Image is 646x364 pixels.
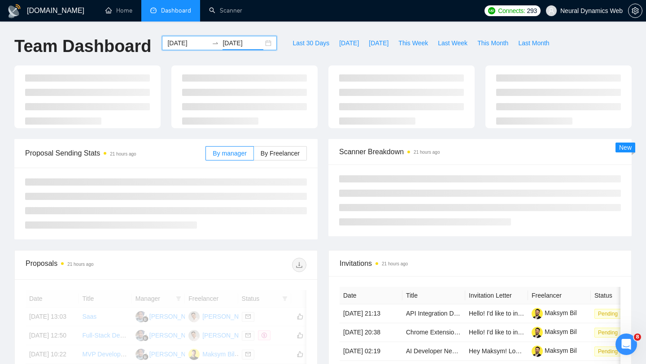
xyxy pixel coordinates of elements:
th: Invitation Letter [465,287,528,304]
time: 21 hours ago [67,262,93,267]
span: Proposal Sending Stats [25,147,205,159]
a: Maksym Bil [532,309,577,316]
a: Chrome Extension Developer Finish MVP & Publish to Chrome Web Store [406,329,612,336]
span: Dashboard [161,7,191,14]
div: Proposals [26,258,166,272]
time: 21 hours ago [382,261,408,266]
span: Invitations [340,258,620,269]
time: 21 hours ago [110,152,136,156]
td: AI Developer Needed for Custom Software and Automation Solutions [402,342,465,361]
span: Pending [594,347,621,356]
a: Maksym Bil [532,347,577,354]
button: Last 30 Days [288,36,334,50]
a: Pending [594,347,625,355]
img: upwork-logo.png [488,7,495,14]
span: Last 30 Days [292,38,329,48]
span: By Freelancer [261,150,300,157]
td: [DATE] 02:19 [340,342,402,361]
span: Scanner Breakdown [339,146,621,157]
button: This Month [472,36,513,50]
button: setting [628,4,642,18]
span: By manager [213,150,246,157]
span: Pending [594,309,621,319]
span: Last Week [438,38,467,48]
td: Chrome Extension Developer Finish MVP & Publish to Chrome Web Store [402,323,465,342]
img: logo [7,4,22,18]
span: [DATE] [369,38,388,48]
span: 293 [527,6,537,16]
a: setting [628,7,642,14]
td: API Integration Developer – PioneerRx & Podium (Automated SMS Messaging) [402,304,465,323]
a: API Integration Developer – PioneerRx & Podium (Automated SMS Messaging) [406,310,627,317]
td: [DATE] 21:13 [340,304,402,323]
a: Pending [594,329,625,336]
img: c1AlYDFYbuxMHegs0NCa8Xv8HliH1CzkfE6kDB-pnfyy_5Yrd6IxOiw9sHaUmVfAsS [532,346,543,357]
span: to [212,39,219,47]
a: searchScanner [209,7,242,14]
span: This Month [477,38,508,48]
th: Date [340,287,402,304]
a: AI Developer Needed for Custom Software and Automation Solutions [406,347,598,355]
span: [DATE] [339,38,359,48]
button: This Week [393,36,433,50]
input: Start date [167,38,208,48]
th: Title [402,287,465,304]
a: Pending [594,310,625,317]
button: Last Month [513,36,554,50]
span: swap-right [212,39,219,47]
span: 8 [634,334,641,341]
span: New [619,144,632,151]
input: End date [223,38,263,48]
span: Pending [594,328,621,338]
a: homeHome [105,7,132,14]
button: Last Week [433,36,472,50]
button: [DATE] [364,36,393,50]
button: [DATE] [334,36,364,50]
td: [DATE] 20:38 [340,323,402,342]
iframe: Intercom live chat [615,334,637,355]
span: Connects: [498,6,525,16]
h1: Team Dashboard [14,36,151,57]
img: c1AlYDFYbuxMHegs0NCa8Xv8HliH1CzkfE6kDB-pnfyy_5Yrd6IxOiw9sHaUmVfAsS [532,308,543,319]
img: c1AlYDFYbuxMHegs0NCa8Xv8HliH1CzkfE6kDB-pnfyy_5Yrd6IxOiw9sHaUmVfAsS [532,327,543,338]
span: dashboard [150,7,157,13]
span: user [548,8,554,14]
span: Last Month [518,38,549,48]
th: Freelancer [528,287,591,304]
a: Maksym Bil [532,328,577,335]
time: 21 hours ago [414,150,440,155]
span: This Week [398,38,428,48]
